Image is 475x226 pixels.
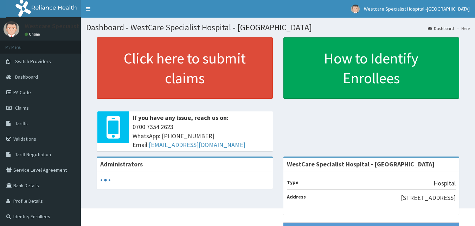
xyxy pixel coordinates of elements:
[401,193,456,202] p: [STREET_ADDRESS]
[364,6,470,12] span: Westcare Specialist Hospital -[GEOGRAPHIC_DATA]
[434,179,456,188] p: Hospital
[15,151,51,158] span: Tariff Negotiation
[100,175,111,185] svg: audio-loading
[25,23,165,29] p: Westcare Specialist Hospital -[GEOGRAPHIC_DATA]
[15,74,38,80] span: Dashboard
[4,21,19,37] img: User Image
[351,5,360,13] img: User Image
[86,23,470,32] h1: Dashboard - WestCare Specialist Hospital - [GEOGRAPHIC_DATA]
[133,114,229,122] b: If you have any issue, reach us on:
[287,160,435,168] strong: WestCare Specialist Hospital - [GEOGRAPHIC_DATA]
[149,141,245,149] a: [EMAIL_ADDRESS][DOMAIN_NAME]
[283,37,460,99] a: How to Identify Enrollees
[428,25,454,31] a: Dashboard
[287,194,306,200] b: Address
[287,179,299,185] b: Type
[15,120,28,127] span: Tariffs
[133,122,269,149] span: 0700 7354 2623 WhatsApp: [PHONE_NUMBER] Email:
[15,58,51,65] span: Switch Providers
[25,32,41,37] a: Online
[15,105,29,111] span: Claims
[100,160,143,168] b: Administrators
[455,25,470,31] li: Here
[97,37,273,99] a: Click here to submit claims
